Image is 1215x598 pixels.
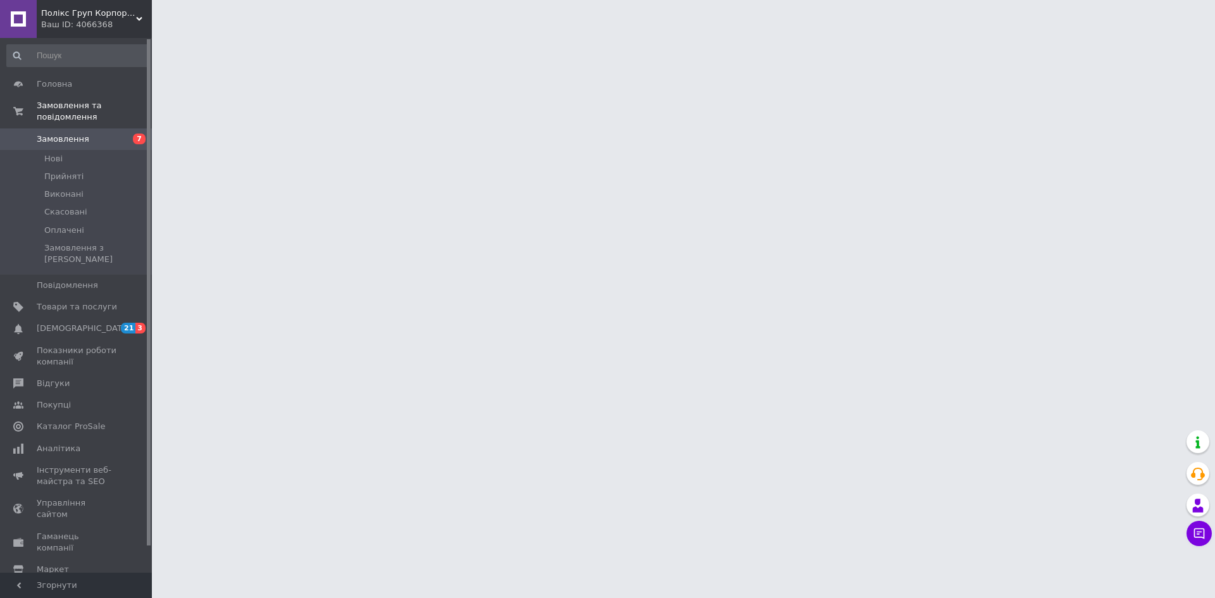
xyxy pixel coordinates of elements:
[1187,521,1212,546] button: Чат з покупцем
[44,153,63,165] span: Нові
[44,206,87,218] span: Скасовані
[6,44,149,67] input: Пошук
[41,8,136,19] span: Полікс Груп Корпорейшн
[37,78,72,90] span: Головна
[37,443,80,454] span: Аналітика
[44,171,84,182] span: Прийняті
[37,100,152,123] span: Замовлення та повідомлення
[37,497,117,520] span: Управління сайтом
[44,242,148,265] span: Замовлення з [PERSON_NAME]
[44,189,84,200] span: Виконані
[37,399,71,411] span: Покупці
[121,323,135,333] span: 21
[37,345,117,368] span: Показники роботи компанії
[37,378,70,389] span: Відгуки
[41,19,152,30] div: Ваш ID: 4066368
[37,323,130,334] span: [DEMOGRAPHIC_DATA]
[37,564,69,575] span: Маркет
[37,134,89,145] span: Замовлення
[37,280,98,291] span: Повідомлення
[37,531,117,554] span: Гаманець компанії
[37,421,105,432] span: Каталог ProSale
[37,301,117,313] span: Товари та послуги
[133,134,146,144] span: 7
[37,464,117,487] span: Інструменти веб-майстра та SEO
[44,225,84,236] span: Оплачені
[135,323,146,333] span: 3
